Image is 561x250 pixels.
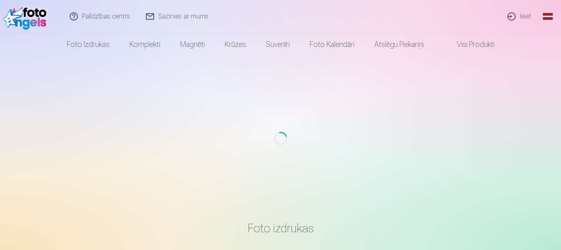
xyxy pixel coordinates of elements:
a: Krūzes [215,33,256,56]
a: Foto kalendāri [300,33,364,56]
img: /fa1 [3,3,51,30]
a: Visi produkti [434,33,505,56]
a: Suvenīri [256,33,300,56]
a: Komplekti [120,33,170,56]
a: Magnēti [170,33,215,56]
h3: Foto izdrukas [40,221,521,236]
a: Atslēgu piekariņi [364,33,434,56]
a: Foto izdrukas [57,33,120,56]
